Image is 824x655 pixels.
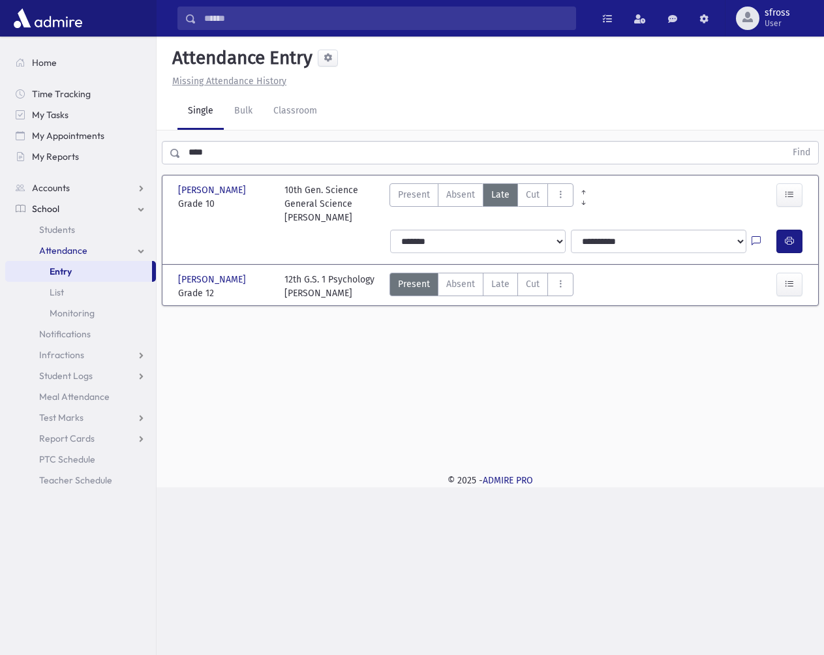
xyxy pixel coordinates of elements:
span: List [50,286,64,298]
span: Test Marks [39,412,84,423]
span: Cut [526,188,540,202]
a: Test Marks [5,407,156,428]
span: Cut [526,277,540,291]
span: My Appointments [32,130,104,142]
h5: Attendance Entry [167,47,313,69]
a: Attendance [5,240,156,261]
span: [PERSON_NAME] [178,273,249,286]
a: Missing Attendance History [167,76,286,87]
u: Missing Attendance History [172,76,286,87]
a: Teacher Schedule [5,470,156,491]
span: Grade 10 [178,197,271,211]
div: AttTypes [389,183,573,224]
span: Late [491,188,510,202]
span: Present [398,277,430,291]
span: Notifications [39,328,91,340]
span: Monitoring [50,307,95,319]
a: School [5,198,156,219]
a: Meal Attendance [5,386,156,407]
span: Entry [50,266,72,277]
a: My Tasks [5,104,156,125]
span: My Tasks [32,109,69,121]
span: My Reports [32,151,79,162]
a: ADMIRE PRO [483,475,533,486]
span: Meal Attendance [39,391,110,403]
button: Find [785,142,818,164]
img: AdmirePro [10,5,85,31]
span: Accounts [32,182,70,194]
span: Infractions [39,349,84,361]
span: Teacher Schedule [39,474,112,486]
span: Students [39,224,75,236]
span: Absent [446,188,475,202]
div: © 2025 - [177,474,803,487]
span: School [32,203,59,215]
a: My Appointments [5,125,156,146]
span: Grade 12 [178,286,271,300]
a: My Reports [5,146,156,167]
a: Students [5,219,156,240]
div: 12th G.S. 1 Psychology [PERSON_NAME] [284,273,374,300]
a: Accounts [5,177,156,198]
span: Time Tracking [32,88,91,100]
div: AttTypes [389,273,573,300]
span: Present [398,188,430,202]
a: Student Logs [5,365,156,386]
span: PTC Schedule [39,453,95,465]
a: Monitoring [5,303,156,324]
a: PTC Schedule [5,449,156,470]
a: List [5,282,156,303]
span: Student Logs [39,370,93,382]
span: [PERSON_NAME] [178,183,249,197]
a: Time Tracking [5,84,156,104]
span: Late [491,277,510,291]
span: Home [32,57,57,69]
a: Bulk [224,93,263,130]
a: Single [177,93,224,130]
div: 10th Gen. Science General Science [PERSON_NAME] [284,183,378,224]
span: User [765,18,790,29]
a: Report Cards [5,428,156,449]
a: Entry [5,261,152,282]
a: Home [5,52,156,73]
span: Report Cards [39,433,95,444]
a: Classroom [263,93,328,130]
a: Notifications [5,324,156,344]
span: Absent [446,277,475,291]
a: Infractions [5,344,156,365]
span: Attendance [39,245,87,256]
span: sfross [765,8,790,18]
input: Search [196,7,575,30]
